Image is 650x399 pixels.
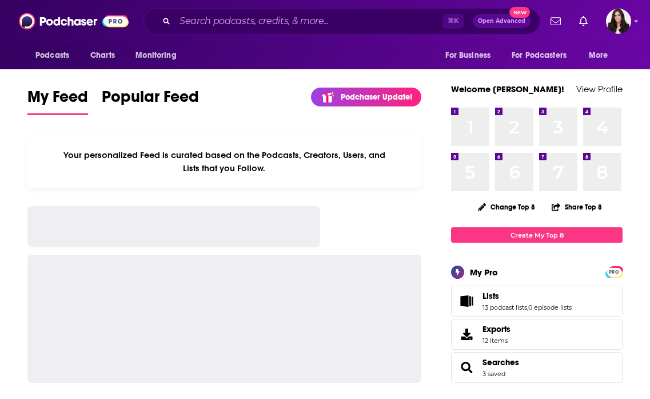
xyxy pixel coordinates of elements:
a: Welcome [PERSON_NAME]! [451,84,564,94]
span: Podcasts [35,48,69,64]
span: Monitoring [135,48,176,64]
span: , [527,303,528,311]
a: 0 episode lists [528,303,572,311]
a: My Feed [27,87,88,115]
span: Lists [451,286,623,317]
span: ⌘ K [442,14,464,29]
span: My Feed [27,87,88,113]
button: open menu [127,45,191,66]
a: Show notifications dropdown [546,11,565,31]
div: My Pro [470,267,498,278]
a: 3 saved [482,370,505,378]
a: Popular Feed [102,87,199,115]
span: For Business [445,48,491,64]
button: Change Top 8 [471,200,542,214]
span: Open Advanced [478,18,525,24]
a: Create My Top 8 [451,227,623,243]
div: Search podcasts, credits, & more... [143,8,540,34]
img: Podchaser - Follow, Share and Rate Podcasts [19,10,129,32]
span: Exports [482,324,511,334]
span: 12 items [482,337,511,345]
span: Logged in as RebeccaShapiro [606,9,631,34]
span: PRO [607,268,621,276]
a: Searches [482,357,519,368]
a: 13 podcast lists [482,303,527,311]
button: Share Top 8 [551,196,603,218]
button: open menu [581,45,623,66]
a: View Profile [576,84,623,94]
a: Lists [482,291,572,301]
a: Exports [451,319,623,350]
a: Searches [455,360,478,376]
span: More [589,48,608,64]
span: New [509,7,530,18]
img: User Profile [606,9,631,34]
a: Charts [83,45,122,66]
span: Popular Feed [102,87,199,113]
div: Your personalized Feed is curated based on the Podcasts, Creators, Users, and Lists that you Follow. [27,136,421,188]
p: Podchaser Update! [341,92,412,102]
button: Show profile menu [606,9,631,34]
span: For Podcasters [512,48,567,64]
span: Charts [90,48,115,64]
span: Exports [455,326,478,342]
a: PRO [607,267,621,276]
span: Searches [451,352,623,383]
button: open menu [437,45,505,66]
button: open menu [27,45,84,66]
a: Lists [455,293,478,309]
button: open menu [504,45,583,66]
button: Open AdvancedNew [473,14,531,28]
input: Search podcasts, credits, & more... [175,12,442,30]
a: Show notifications dropdown [575,11,592,31]
span: Lists [482,291,499,301]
